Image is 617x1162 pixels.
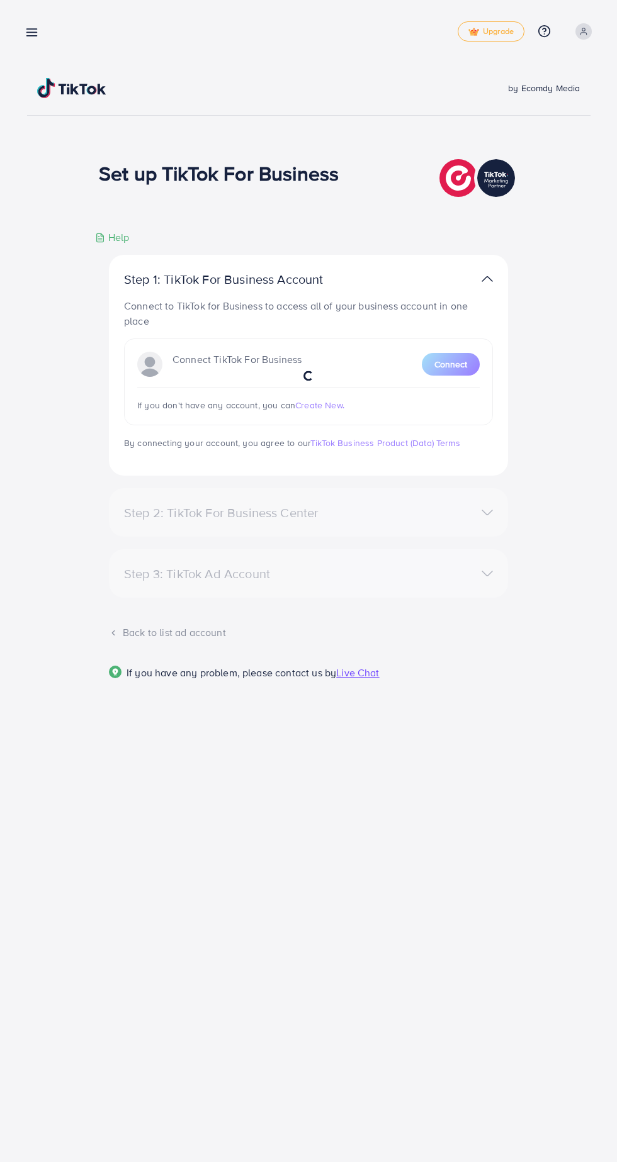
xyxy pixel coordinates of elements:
span: If you have any problem, please contact us by [127,666,336,679]
img: Popup guide [109,666,122,678]
div: Help [95,230,130,245]
img: TikTok partner [482,270,493,288]
img: tick [468,28,479,36]
div: Back to list ad account [109,625,508,640]
img: TikTok partner [439,156,518,200]
span: Upgrade [468,27,514,36]
h1: Set up TikTok For Business [99,161,339,185]
span: Live Chat [336,666,379,679]
img: TikTok [37,78,106,98]
span: by Ecomdy Media [508,82,580,94]
p: Step 1: TikTok For Business Account [124,272,363,287]
a: tickUpgrade [458,21,524,42]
